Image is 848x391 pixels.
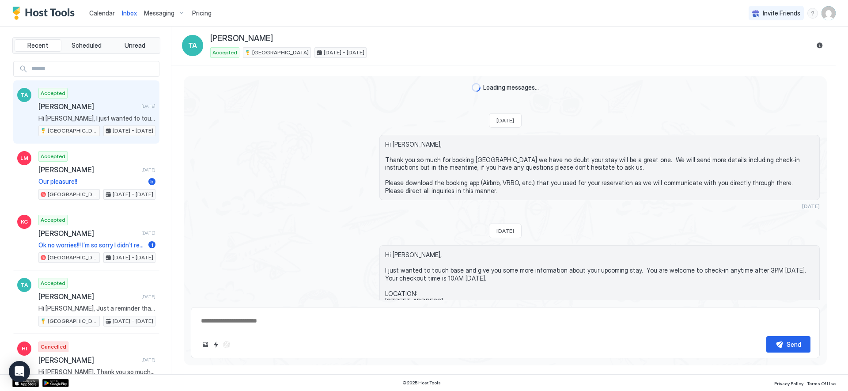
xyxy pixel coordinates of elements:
span: [GEOGRAPHIC_DATA] [48,190,98,198]
span: [DATE] - [DATE] [113,254,153,262]
span: [DATE] - [DATE] [113,190,153,198]
span: [DATE] [141,357,155,363]
span: Calendar [89,9,115,17]
a: App Store [12,379,39,387]
a: Privacy Policy [774,378,803,387]
div: tab-group [12,37,160,54]
span: 1 [151,242,153,248]
span: Hi [PERSON_NAME], Thank you so much for booking [GEOGRAPHIC_DATA] we have no doubt your stay will... [38,368,155,376]
div: Send [787,340,801,349]
span: [DATE] [496,228,514,234]
button: Upload image [200,339,211,350]
span: Hi [PERSON_NAME], Thank you so much for booking [GEOGRAPHIC_DATA] we have no doubt your stay will... [385,140,814,195]
span: [GEOGRAPHIC_DATA] [48,127,98,135]
div: User profile [821,6,836,20]
span: Unread [125,42,145,49]
a: Terms Of Use [807,378,836,387]
span: Accepted [41,89,65,97]
span: [PERSON_NAME] [210,34,273,44]
span: Scheduled [72,42,102,49]
span: Accepted [41,216,65,224]
a: Host Tools Logo [12,7,79,20]
span: [PERSON_NAME] [38,102,138,111]
span: [DATE] [141,103,155,109]
span: Cancelled [41,343,66,351]
span: TA [188,40,197,51]
span: Accepted [41,152,65,160]
span: [DATE] - [DATE] [113,127,153,135]
span: [DATE] [141,167,155,173]
span: Pricing [192,9,212,17]
button: Scheduled [63,39,110,52]
span: KC [21,218,28,226]
a: Google Play Store [42,379,69,387]
span: [DATE] [141,294,155,300]
span: Our pleasure!! [38,178,145,186]
span: [DATE] [141,230,155,236]
span: Terms Of Use [807,381,836,386]
span: Accepted [212,49,237,57]
span: Recent [27,42,48,49]
span: Hi [PERSON_NAME], Just a reminder that your check-out is [DATE] at 10AM. Before you check-out ple... [38,304,155,312]
span: [GEOGRAPHIC_DATA] [48,254,98,262]
input: Input Field [28,61,159,76]
span: Inbox [122,9,137,17]
div: Open Intercom Messenger [9,361,30,382]
button: Recent [15,39,61,52]
span: LM [20,154,28,162]
span: Privacy Policy [774,381,803,386]
span: HI [22,345,27,353]
span: [DATE] [496,117,514,124]
span: [GEOGRAPHIC_DATA] [252,49,309,57]
span: [PERSON_NAME] [38,292,138,301]
a: Inbox [122,8,137,18]
button: Send [766,336,810,353]
span: [PERSON_NAME] [38,229,138,238]
span: Accepted [41,279,65,287]
a: Calendar [89,8,115,18]
span: 5 [150,178,154,185]
span: Loading messages... [483,84,539,91]
button: Quick reply [211,339,221,350]
span: [DATE] - [DATE] [324,49,364,57]
span: [GEOGRAPHIC_DATA] [48,317,98,325]
span: Hi [PERSON_NAME], I just wanted to touch base and give you some more information about your upcom... [38,114,155,122]
span: [DATE] - [DATE] [113,317,153,325]
span: [DATE] [802,203,820,209]
span: Ok no worries!!! I’m so sorry I didn’t respond to this sooner [PERSON_NAME] I think I read it whi... [38,241,145,249]
span: TA [21,281,28,289]
span: TA [21,91,28,99]
span: © 2025 Host Tools [402,380,441,386]
div: loading [472,83,481,92]
button: Unread [111,39,158,52]
span: Messaging [144,9,174,17]
div: menu [807,8,818,19]
span: [PERSON_NAME] [38,356,138,364]
button: Reservation information [814,40,825,51]
span: [PERSON_NAME] [38,165,138,174]
span: Invite Friends [763,9,800,17]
